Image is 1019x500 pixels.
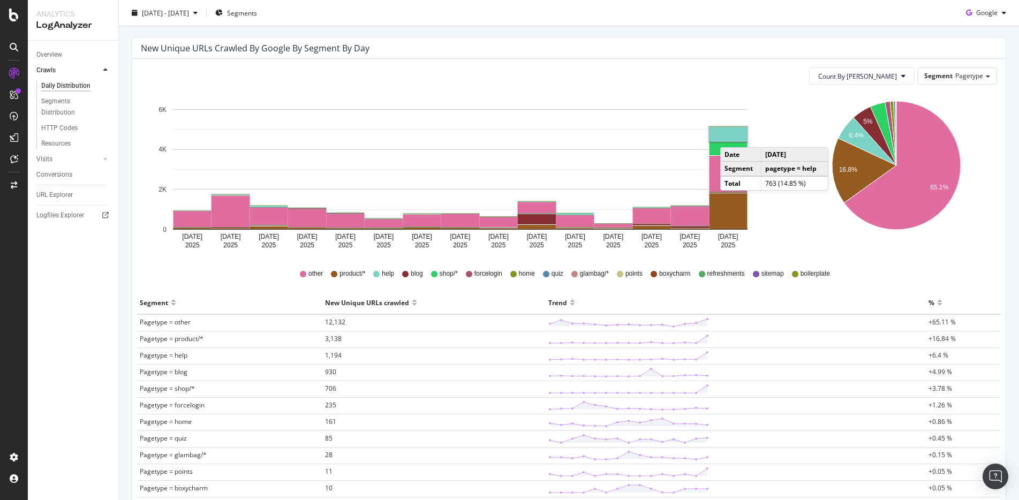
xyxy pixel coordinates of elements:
[552,269,563,278] span: quiz
[606,241,621,249] text: 2025
[41,96,101,118] div: Segments Distribution
[548,294,567,311] div: Trend
[140,400,205,410] span: Pagetype = forcelogin
[325,417,336,426] span: 161
[325,384,336,393] span: 706
[141,93,779,254] svg: A chart.
[580,269,609,278] span: glambag/*
[297,233,318,240] text: [DATE]
[41,96,111,118] a: Segments Distribution
[761,176,828,190] td: 763 (14.85 %)
[36,9,110,19] div: Analytics
[929,367,952,376] span: +4.99 %
[41,138,111,149] a: Resources
[211,4,261,21] button: Segments
[325,367,336,376] span: 930
[488,233,509,240] text: [DATE]
[163,226,167,233] text: 0
[127,4,202,21] button: [DATE] - [DATE]
[325,450,333,459] span: 28
[818,72,897,81] span: Count By Day
[140,467,193,476] span: Pagetype = points
[262,241,276,249] text: 2025
[300,241,314,249] text: 2025
[140,417,192,426] span: Pagetype = home
[565,233,585,240] text: [DATE]
[929,334,956,343] span: +16.84 %
[259,233,279,240] text: [DATE]
[839,166,857,174] text: 16.8%
[36,19,110,32] div: LogAnalyzer
[36,49,62,60] div: Overview
[36,210,111,221] a: Logfiles Explorer
[411,269,423,278] span: blog
[36,65,100,76] a: Crawls
[955,71,983,80] span: Pagetype
[721,176,761,190] td: Total
[339,269,365,278] span: product/*
[625,269,643,278] span: points
[36,190,111,201] a: URL Explorer
[641,233,662,240] text: [DATE]
[929,434,952,443] span: +0.45 %
[182,233,202,240] text: [DATE]
[929,351,948,360] span: +6.4 %
[325,294,409,311] div: New Unique URLs crawled
[761,148,828,162] td: [DATE]
[185,241,200,249] text: 2025
[603,233,623,240] text: [DATE]
[929,317,956,327] span: +65.11 %
[492,241,506,249] text: 2025
[376,241,391,249] text: 2025
[325,467,333,476] span: 11
[930,184,948,192] text: 65.1%
[721,162,761,176] td: Segment
[158,106,167,113] text: 6K
[412,233,432,240] text: [DATE]
[325,334,342,343] span: 3,138
[36,210,84,221] div: Logfiles Explorer
[325,317,345,327] span: 12,132
[795,93,997,254] div: A chart.
[450,233,471,240] text: [DATE]
[308,269,323,278] span: other
[36,49,111,60] a: Overview
[983,464,1008,489] div: Open Intercom Messenger
[36,169,111,180] a: Conversions
[680,233,700,240] text: [DATE]
[721,148,761,162] td: Date
[415,241,429,249] text: 2025
[140,434,187,443] span: Pagetype = quiz
[761,269,784,278] span: sitemap
[36,154,100,165] a: Visits
[718,233,738,240] text: [DATE]
[761,162,828,176] td: pagetype = help
[227,8,257,17] span: Segments
[374,233,394,240] text: [DATE]
[158,186,167,193] text: 2K
[41,80,111,92] a: Daily Distribution
[140,351,187,360] span: Pagetype = help
[36,190,73,201] div: URL Explorer
[962,4,1010,21] button: Google
[929,400,952,410] span: +1.26 %
[221,233,241,240] text: [DATE]
[382,269,394,278] span: help
[141,43,369,54] div: New Unique URLs crawled by google by Segment by Day
[325,400,336,410] span: 235
[707,269,745,278] span: refreshments
[140,317,191,327] span: Pagetype = other
[140,367,187,376] span: Pagetype = blog
[474,269,502,278] span: forcelogin
[568,241,583,249] text: 2025
[158,146,167,154] text: 4K
[140,483,208,493] span: Pagetype = boxycharm
[929,417,952,426] span: +0.86 %
[924,71,953,80] span: Segment
[527,233,547,240] text: [DATE]
[659,269,691,278] span: boxycharm
[976,8,998,17] span: Google
[41,123,111,134] a: HTTP Codes
[929,450,952,459] span: +0.15 %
